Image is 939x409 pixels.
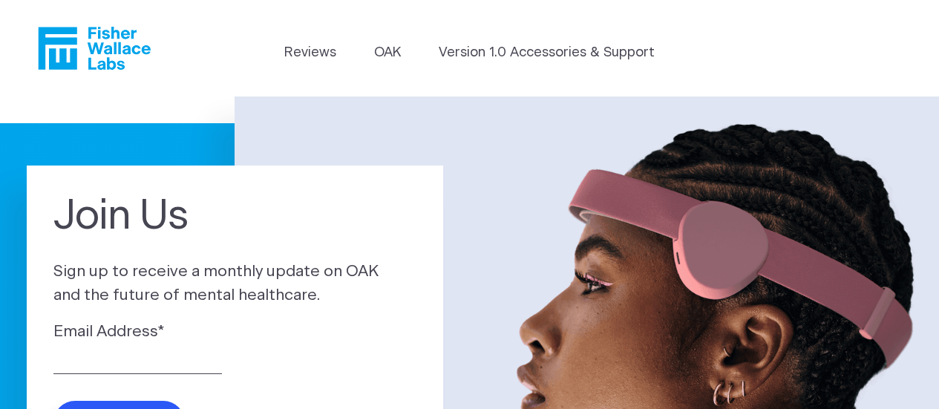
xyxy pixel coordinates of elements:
a: Fisher Wallace [38,27,151,70]
a: Reviews [284,43,336,63]
label: Email Address [53,320,416,344]
a: Version 1.0 Accessories & Support [439,43,655,63]
p: Sign up to receive a monthly update on OAK and the future of mental healthcare. [53,260,416,307]
a: OAK [374,43,401,63]
h1: Join Us [53,192,416,240]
